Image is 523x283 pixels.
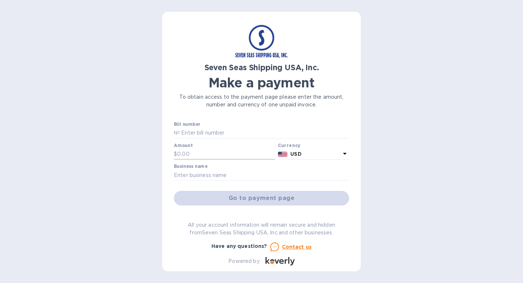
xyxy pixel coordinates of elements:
[278,143,301,148] b: Currency
[282,244,312,250] u: Contact us
[174,150,177,158] p: $
[174,165,207,169] label: Business name
[174,143,192,148] label: Amount
[174,170,349,181] input: Enter business name
[211,243,267,249] b: Have any questions?
[174,75,349,90] h1: Make a payment
[290,151,301,157] b: USD
[205,63,319,72] b: Seven Seas Shipping USA, Inc.
[180,128,349,139] input: Enter bill number
[174,129,180,137] p: №
[278,152,288,157] img: USD
[228,257,259,265] p: Powered by
[174,122,200,127] label: Bill number
[177,149,275,160] input: 0.00
[174,93,349,109] p: To obtain access to the payment page please enter the amount, number and currency of one unpaid i...
[174,221,349,237] p: All your account information will remain secure and hidden from Seven Seas Shipping USA, Inc. and...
